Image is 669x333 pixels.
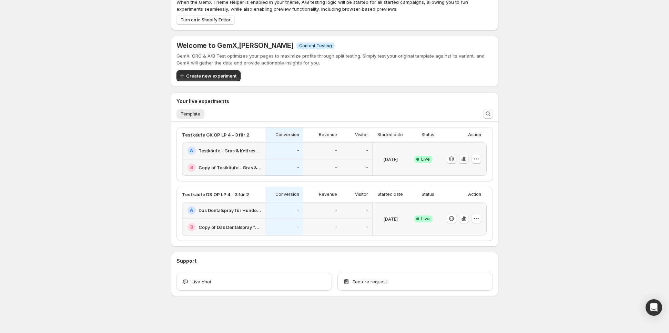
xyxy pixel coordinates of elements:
p: Conversion [275,192,299,197]
p: - [366,224,368,230]
span: Turn on in Shopify Editor [181,17,231,23]
h2: B [190,224,193,230]
p: - [335,224,337,230]
button: Search and filter results [483,109,493,119]
p: Conversion [275,132,299,138]
p: Action [468,132,481,138]
p: - [335,165,337,170]
h2: A [190,148,193,153]
button: Create new experiment [176,70,241,81]
p: - [297,208,299,213]
p: Revenue [319,132,337,138]
p: Status [422,132,434,138]
p: Testkäufe DS OP LP 4 - 3 für 2 [182,191,249,198]
p: Visitor [355,132,368,138]
p: - [335,208,337,213]
h5: Welcome to GemX [176,41,294,50]
h3: Support [176,258,196,264]
span: , [PERSON_NAME] [237,41,294,50]
p: - [297,165,299,170]
h3: Your live experiments [176,98,229,105]
h2: Das Dentalspray für Hunde: Jetzt Neukunden Deal sichern!-v1-test [199,207,261,214]
h2: Copy of Testkäufe - Gras & Kotfresser Drops für Hunde: Jetzt Neukunden Deal sichern!-v2 [199,164,261,171]
span: Live chat [192,278,211,285]
button: Turn on in Shopify Editor [176,15,235,25]
h2: Copy of Das Dentalspray für Hunde: Jetzt Neukunden Deal sichern!-v1-test [199,224,261,231]
p: - [297,224,299,230]
p: Status [422,192,434,197]
p: - [366,148,368,153]
span: Content Testing [299,43,332,49]
p: [DATE] [383,215,398,222]
p: GemX: CRO & A/B Test optimizes your pages to maximize profits through split testing. Simply test ... [176,52,493,66]
p: Started date [377,192,403,197]
p: Visitor [355,192,368,197]
p: - [297,148,299,153]
h2: Testkäufe - Gras & Kotfresser Drops für Hunde: Jetzt Neukunden Deal sichern!-v2 [199,147,261,154]
span: Template [181,111,200,117]
p: Action [468,192,481,197]
p: - [335,148,337,153]
span: Create new experiment [186,72,236,79]
div: Open Intercom Messenger [646,299,662,316]
p: Testkäufe GK OP LP 4 - 3 für 2 [182,131,250,138]
p: - [366,165,368,170]
span: Feature request [353,278,387,285]
p: Started date [377,132,403,138]
p: - [366,208,368,213]
p: Revenue [319,192,337,197]
p: [DATE] [383,156,398,163]
h2: B [190,165,193,170]
h2: A [190,208,193,213]
span: Live [421,216,430,222]
span: Live [421,157,430,162]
